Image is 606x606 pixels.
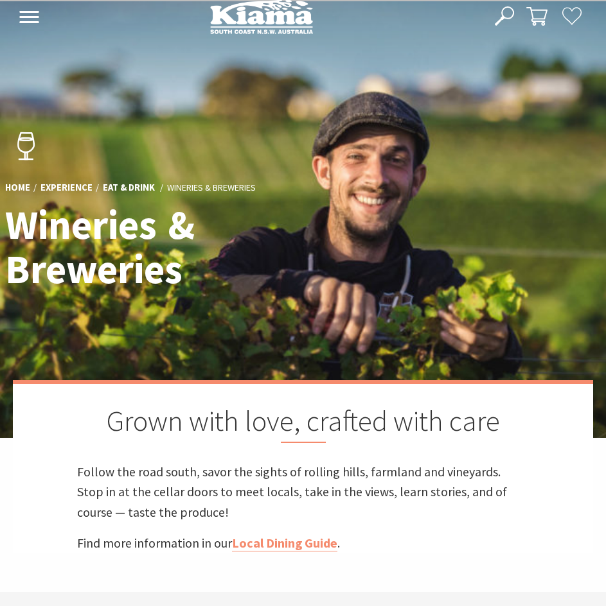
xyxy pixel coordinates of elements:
[103,182,155,195] a: Eat & Drink
[77,462,529,523] p: Follow the road south, savor the sights of rolling hills, farmland and vineyards. Stop in at the ...
[77,403,529,443] h2: Grown with love, crafted with care
[167,180,256,195] li: Wineries & Breweries
[40,182,93,195] a: Experience
[5,202,368,291] h1: Wineries & Breweries
[5,182,30,195] a: Home
[232,535,337,551] a: Local Dining Guide
[77,533,529,553] p: Find more information in our .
